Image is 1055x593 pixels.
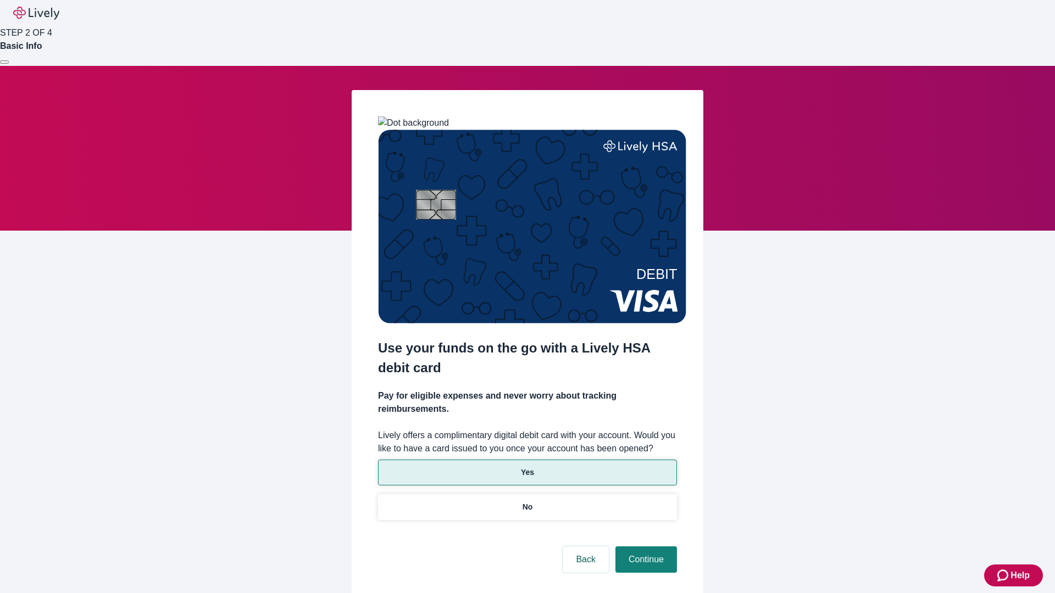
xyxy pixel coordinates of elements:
[984,564,1043,586] button: Zendesk support iconHelp
[13,7,59,20] img: Lively
[1010,569,1030,582] span: Help
[378,130,686,323] img: Debit card
[523,501,533,513] p: No
[378,389,677,416] h4: Pay for eligible expenses and never worry about tracking reimbursements.
[997,569,1010,582] svg: Zendesk support icon
[378,429,677,455] label: Lively offers a complimentary digital debit card with your account. Would you like to have a card...
[615,546,677,573] button: Continue
[378,338,677,378] h2: Use your funds on the go with a Lively HSA debit card
[378,494,677,520] button: No
[378,460,677,485] button: Yes
[563,546,609,573] button: Back
[521,467,534,478] p: Yes
[378,116,449,130] img: Dot background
